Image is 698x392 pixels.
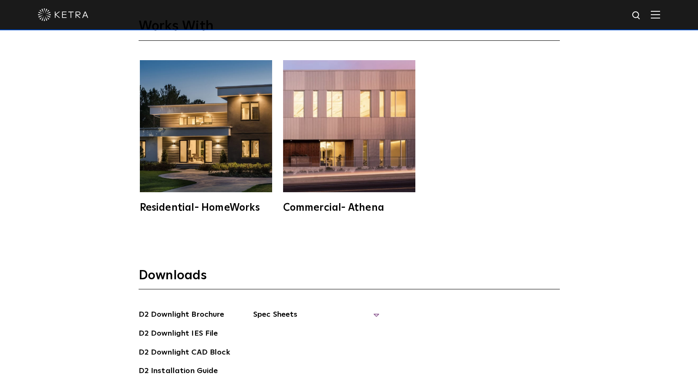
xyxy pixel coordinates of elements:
[140,60,272,192] img: homeworks_hero
[139,60,273,213] a: Residential- HomeWorks
[283,203,415,213] div: Commercial- Athena
[38,8,88,21] img: ketra-logo-2019-white
[139,268,560,289] h3: Downloads
[139,347,230,360] a: D2 Downlight CAD Block
[631,11,642,21] img: search icon
[283,60,415,192] img: athena-square
[139,309,225,322] a: D2 Downlight Brochure
[139,328,218,341] a: D2 Downlight IES File
[651,11,660,19] img: Hamburger%20Nav.svg
[140,203,272,213] div: Residential- HomeWorks
[139,365,218,379] a: D2 Installation Guide
[253,309,380,327] span: Spec Sheets
[282,60,417,213] a: Commercial- Athena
